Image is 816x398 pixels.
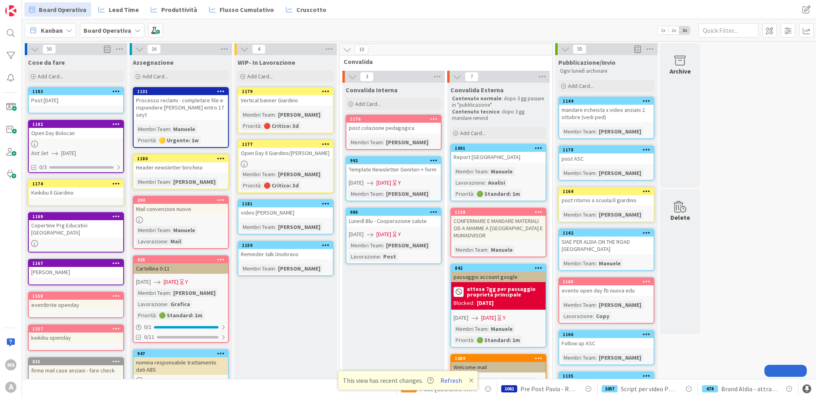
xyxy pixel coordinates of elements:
span: Lead Time [109,5,139,14]
div: [PERSON_NAME] [276,264,322,273]
div: 204Mail convenzioni nuove [134,197,228,214]
div: 1169 [32,214,123,219]
span: Brand Aldia - attrattività [721,384,778,394]
div: Analisi [486,178,507,187]
div: 1176post colazione pedagogica [346,115,441,133]
div: Manuele [171,125,197,133]
div: 1131 [134,88,228,95]
div: Membri Team [136,125,170,133]
span: : [170,226,171,235]
div: post ritorno a scuola/il giardino [559,195,654,205]
div: Copy [594,312,611,320]
div: 1182 [32,121,123,127]
a: Flusso Cumulativo [204,2,279,17]
div: 1183Post [DATE] [29,88,123,105]
span: [DATE] [454,314,468,322]
div: 1183 [29,88,123,95]
span: : [380,252,381,261]
div: 0/1 [134,322,228,332]
div: 1178post ASC [559,146,654,164]
div: 1174Keikibu Il Giardino [29,180,123,198]
span: Add Card... [460,129,486,137]
div: [DATE] [477,299,494,307]
div: 1131Processo reclami - completare file e rispondere [PERSON_NAME] entro 17 seyt [134,88,228,120]
span: 10 [355,45,368,54]
div: Cartellina 0-11 [134,263,228,274]
div: [PERSON_NAME] [171,289,218,297]
div: Mail convenzioni nuove [134,204,228,214]
a: Board Operativa [24,2,91,17]
div: 1166 [563,332,654,337]
div: 947 [134,350,228,357]
div: 1174 [32,181,123,187]
div: Open Day Bolocan [29,128,123,138]
div: Priorità [241,121,260,130]
div: 1142 [563,230,654,236]
span: [DATE] [61,149,76,157]
div: 842passaggio account google [451,265,546,282]
div: Priorità [241,181,260,190]
div: 678 [702,385,718,392]
div: 1182 [29,121,123,128]
div: Y [503,314,506,322]
div: 🟢 Standard: 1m [157,311,204,320]
div: 1144 [559,98,654,105]
img: Visit kanbanzone.com [5,5,16,16]
div: 1182Open Day Bolocan [29,121,123,138]
div: 1061 [501,385,517,392]
div: 1089 [455,356,546,361]
div: 1164post ritorno a scuola/il giardino [559,188,654,205]
div: 992 [350,158,441,163]
div: 1157 [32,326,123,332]
span: [DATE] [164,278,178,286]
div: 1159 [242,243,333,248]
div: [PERSON_NAME] [29,267,123,277]
span: 50 [42,44,56,54]
span: : [275,110,276,119]
div: Membri Team [349,189,383,198]
div: [PERSON_NAME] [597,169,643,177]
span: : [156,311,157,320]
div: Membri Team [241,110,275,119]
div: passaggio account google [451,272,546,282]
div: 1181 [242,201,333,207]
div: post colazione pedagogica [346,123,441,133]
span: : [488,167,489,176]
span: Add Card... [142,73,168,80]
div: [PERSON_NAME] [276,110,322,119]
div: Lavorazione [136,237,167,246]
div: [PERSON_NAME] [171,177,218,186]
div: 986 [350,209,441,215]
div: [PERSON_NAME] [597,300,643,309]
div: 1176 [346,115,441,123]
div: 1179Vertical banner Giardino [238,88,333,105]
div: Membri Team [136,289,170,297]
span: : [596,169,597,177]
div: Membri Team [562,353,596,362]
div: 1177 [238,141,333,148]
div: Follow up ASC [559,338,654,348]
span: : [167,300,168,308]
span: Add Card... [568,82,594,90]
div: Header newsletter birichina [134,162,228,173]
strong: Contenuto normale [452,95,502,102]
div: 1128 [455,209,546,215]
div: Membri Team [562,300,596,309]
span: Add Card... [38,73,63,80]
div: 1169Copertine Prg Educativi [GEOGRAPHIC_DATA] [29,213,123,238]
span: : [473,189,474,198]
div: 1144 [563,98,654,104]
span: Convalida Interna [346,86,398,94]
span: Convalida [344,58,542,66]
div: 842 [451,265,546,272]
span: 0/11 [144,333,154,341]
div: Membri Team [349,241,383,250]
span: : [170,289,171,297]
span: 0/3 [39,163,47,171]
span: : [593,312,594,320]
strong: Contenuto tecnico [452,108,500,115]
div: 1176 [350,116,441,122]
span: 3x [679,26,690,34]
span: : [383,189,384,198]
div: 🟢 Standard: 1m [474,336,522,344]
